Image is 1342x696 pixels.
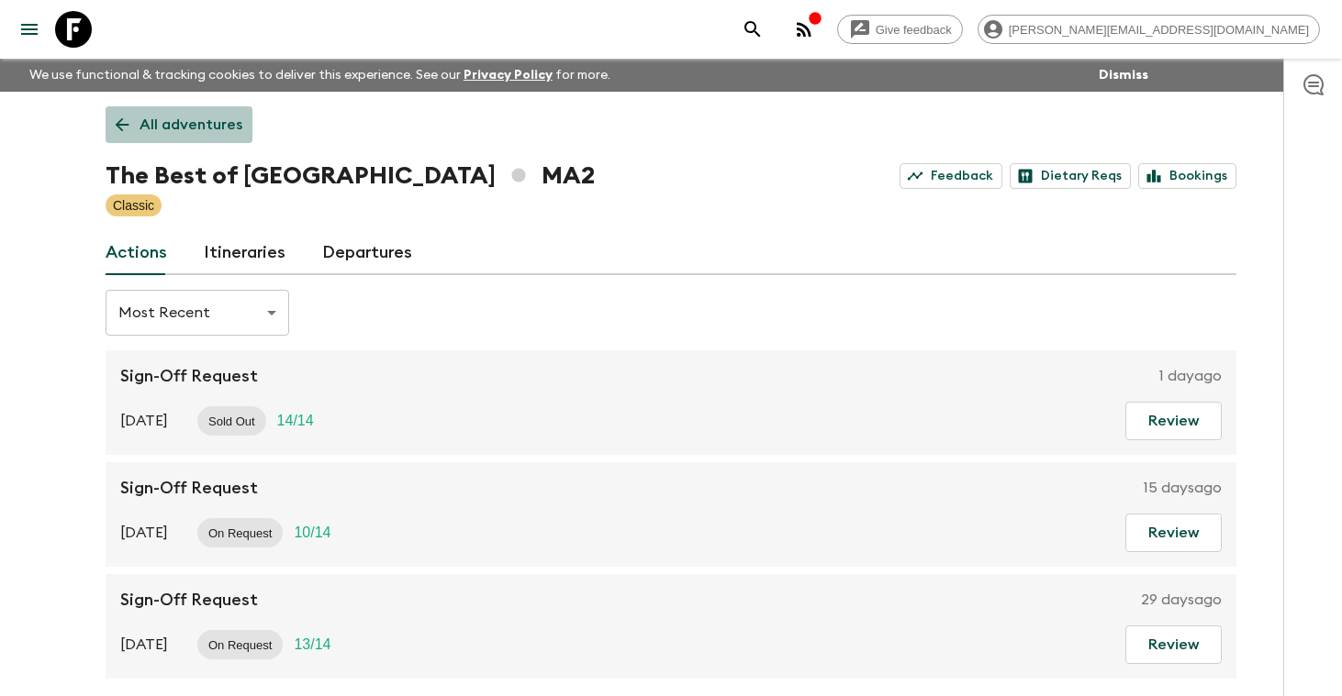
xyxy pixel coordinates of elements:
button: menu [11,11,48,48]
p: 15 days ago [1144,477,1222,499]
span: Sold Out [197,414,266,428]
p: [DATE] [120,410,168,432]
div: Trip Fill [266,406,325,436]
button: Review [1125,402,1222,440]
a: Dietary Reqs [1010,163,1131,189]
p: 10 / 14 [294,522,330,544]
a: Departures [322,231,412,275]
div: Trip Fill [283,518,341,547]
p: 29 days ago [1141,589,1222,611]
p: Sign-Off Request [120,589,258,611]
p: [DATE] [120,522,168,544]
button: Review [1125,514,1222,552]
div: Trip Fill [283,630,341,659]
p: Sign-Off Request [120,365,258,387]
span: On Request [197,526,283,540]
button: Dismiss [1094,62,1153,88]
span: [PERSON_NAME][EMAIL_ADDRESS][DOMAIN_NAME] [999,23,1319,37]
h1: The Best of [GEOGRAPHIC_DATA] MA2 [106,158,595,194]
p: Classic [113,196,154,215]
a: Bookings [1138,163,1236,189]
p: Sign-Off Request [120,477,258,499]
a: Give feedback [837,15,963,44]
a: All adventures [106,106,252,143]
p: We use functional & tracking cookies to deliver this experience. See our for more. [22,59,618,92]
button: Review [1125,625,1222,664]
a: Privacy Policy [464,69,553,82]
p: 14 / 14 [277,410,314,432]
a: Feedback [900,163,1002,189]
p: [DATE] [120,634,168,656]
p: 13 / 14 [294,634,330,656]
button: search adventures [734,11,771,48]
a: Actions [106,231,167,275]
div: [PERSON_NAME][EMAIL_ADDRESS][DOMAIN_NAME] [978,15,1320,44]
p: All adventures [140,114,242,136]
p: 1 day ago [1159,365,1222,387]
span: On Request [197,638,283,652]
a: Itineraries [204,231,285,275]
div: Most Recent [106,287,289,338]
span: Give feedback [866,23,962,37]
